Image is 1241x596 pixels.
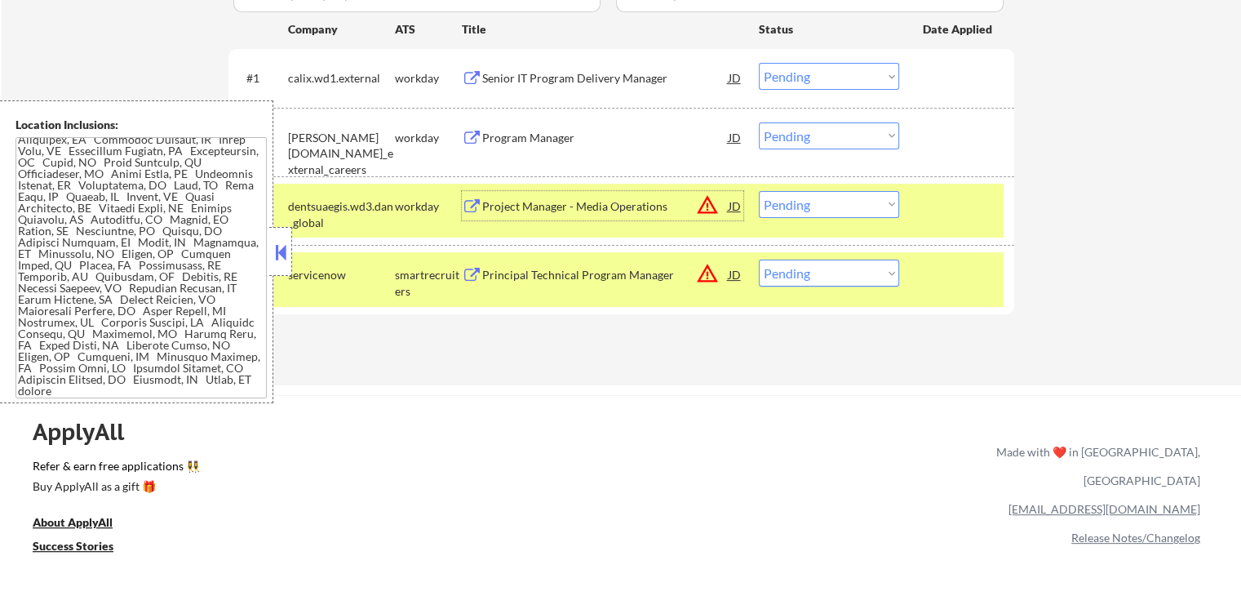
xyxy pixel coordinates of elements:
[33,539,113,553] u: Success Stories
[288,267,395,283] div: servicenow
[1008,502,1200,516] a: [EMAIL_ADDRESS][DOMAIN_NAME]
[990,438,1200,495] div: Made with ❤️ in [GEOGRAPHIC_DATA], [GEOGRAPHIC_DATA]
[33,537,135,558] a: Success Stories
[288,198,395,230] div: dentsuaegis.wd3.dan_global
[395,70,462,87] div: workday
[288,21,395,38] div: Company
[246,70,275,87] div: #1
[395,198,462,215] div: workday
[395,267,462,299] div: smartrecruiters
[16,117,267,133] div: Location Inclusions:
[1071,531,1200,545] a: Release Notes/Changelog
[482,267,729,283] div: Principal Technical Program Manager
[33,478,196,498] a: Buy ApplyAll as a gift 🎁
[395,130,462,146] div: workday
[727,122,743,152] div: JD
[395,21,462,38] div: ATS
[759,14,899,43] div: Status
[482,130,729,146] div: Program Manager
[462,21,743,38] div: Title
[696,193,719,216] button: warning_amber
[288,70,395,87] div: calix.wd1.external
[33,515,113,529] u: About ApplyAll
[696,262,719,285] button: warning_amber
[923,21,995,38] div: Date Applied
[482,198,729,215] div: Project Manager - Media Operations
[33,460,655,478] a: Refer & earn free applications 👯‍♀️
[288,130,395,178] div: [PERSON_NAME][DOMAIN_NAME]_external_careers
[482,70,729,87] div: Senior IT Program Delivery Manager
[727,191,743,220] div: JD
[33,481,196,492] div: Buy ApplyAll as a gift 🎁
[727,260,743,289] div: JD
[727,63,743,92] div: JD
[33,514,135,534] a: About ApplyAll
[33,418,143,446] div: ApplyAll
